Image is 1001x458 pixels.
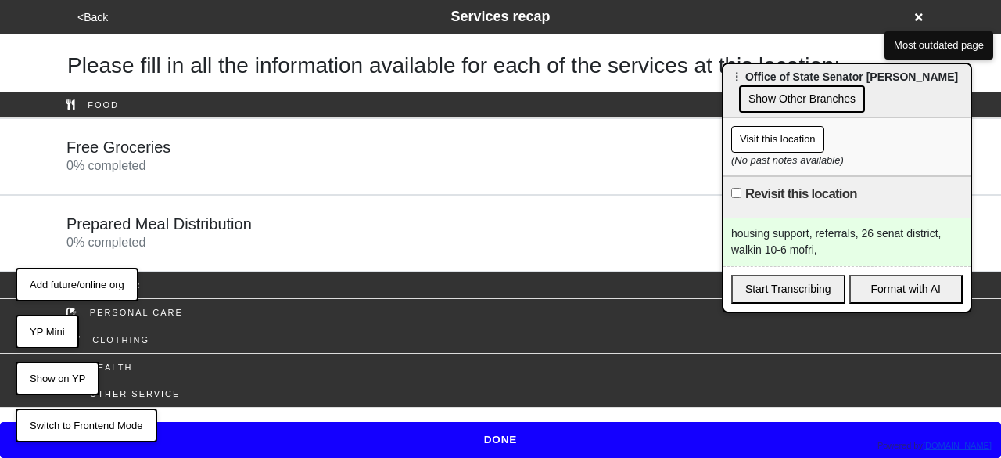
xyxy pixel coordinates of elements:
[66,236,145,249] span: 0 % completed
[16,268,138,302] button: Add future/online org
[731,154,844,166] i: (No past notes available)
[55,334,946,345] div: Clothing
[16,409,157,443] button: Switch to Frontend Mode
[877,439,992,453] div: Powered by
[723,218,971,266] div: housing support, referrals, 26 senat district, walkin 10-6 mofri,
[55,279,946,290] div: Shelter
[923,441,992,450] a: [DOMAIN_NAME]
[66,138,170,157] h5: Free Groceries
[731,70,958,83] span: ⋮ Office of State Senator [PERSON_NAME]
[73,9,113,27] button: <Back
[849,275,963,304] button: Format with AI
[739,85,865,113] button: Show Other Branches
[731,275,845,304] button: Start Transcribing
[731,126,824,153] button: Visit this location
[55,307,946,318] div: Personal Care
[55,388,946,399] div: Other service
[66,215,252,233] h5: Prepared Meal Distribution
[67,52,934,79] h1: Please fill in all the information available for each of the services at this location:
[884,31,993,60] button: Most outdated page
[55,99,946,110] div: Food
[745,185,857,204] label: Revisit this location
[450,9,550,24] span: Services recap
[55,362,946,373] div: Health
[16,362,99,396] button: Show on YP
[66,159,145,172] span: 0 % completed
[16,315,79,349] button: YP Mini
